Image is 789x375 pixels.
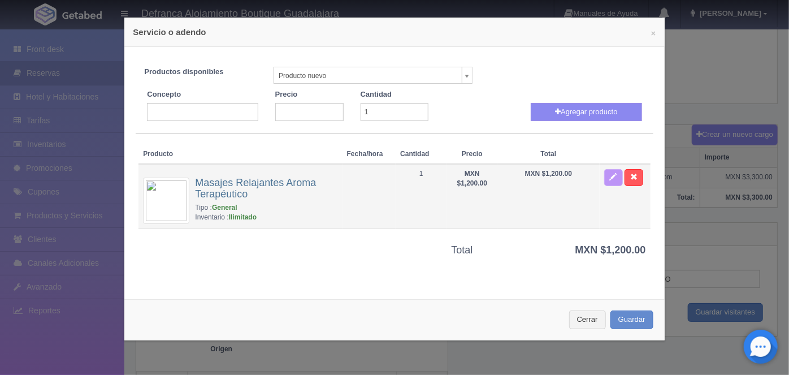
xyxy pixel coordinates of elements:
th: Total [497,145,599,164]
strong: MXN $1,200.00 [575,244,646,256]
label: Productos disponibles [136,67,265,77]
th: Producto [138,145,342,164]
h3: Total [451,245,493,256]
strong: Ilimitado [229,213,257,221]
span: Producto nuevo [279,67,457,84]
a: Masajes Relajantes Aroma Terapéutico [195,177,316,200]
button: Guardar [610,311,653,329]
label: Concepto [147,89,181,100]
strong: MXN $1,200.00 [525,170,572,178]
label: Precio [275,89,298,100]
h4: Servicio o adendo [133,26,656,38]
td: 1 [396,164,446,229]
button: × [651,29,656,37]
th: Fecha/hora [343,145,396,164]
div: Tipo : [195,203,337,213]
strong: MXN $1,200.00 [457,170,487,187]
button: Agregar producto [531,103,641,121]
th: Cantidad [396,145,446,164]
a: Producto nuevo [274,67,472,84]
img: 72x72&text=Sin+imagen [146,180,187,221]
label: Cantidad [361,89,392,100]
div: Inventario : [195,213,337,222]
button: Cerrar [569,311,606,329]
th: Precio [446,145,497,164]
strong: General [212,204,237,212]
